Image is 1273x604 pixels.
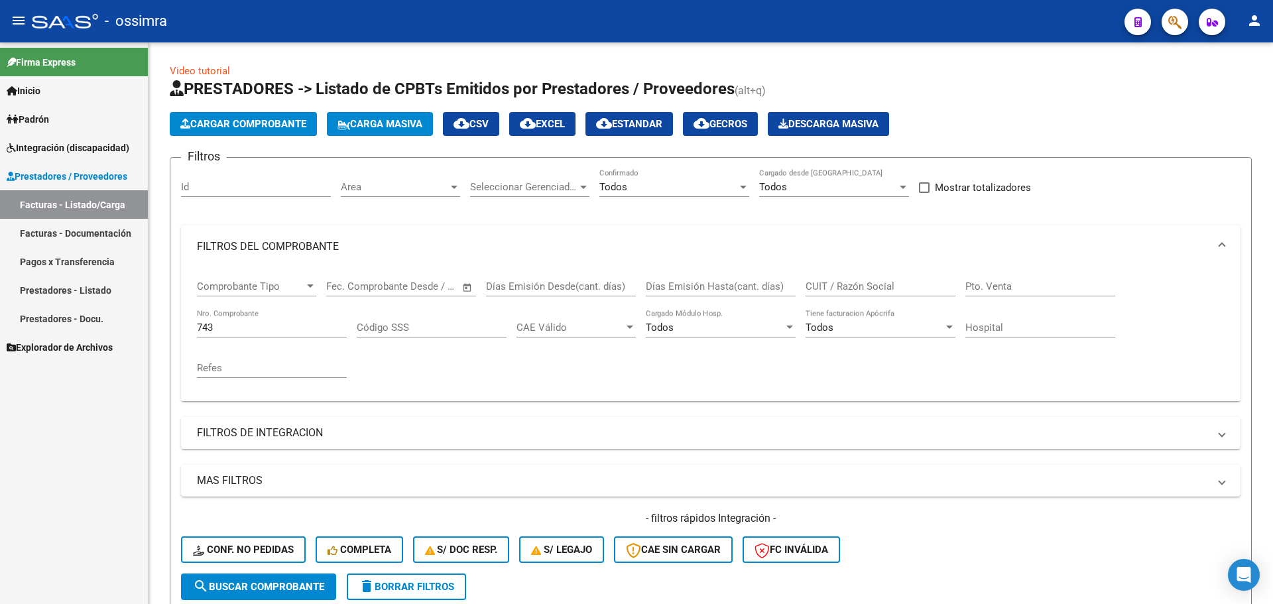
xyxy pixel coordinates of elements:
span: CAE SIN CARGAR [626,544,721,556]
span: Seleccionar Gerenciador [470,181,577,193]
a: Video tutorial [170,65,230,77]
mat-expansion-panel-header: FILTROS DEL COMPROBANTE [181,225,1241,268]
span: Estandar [596,118,662,130]
button: CAE SIN CARGAR [614,536,733,563]
span: Prestadores / Proveedores [7,169,127,184]
span: Comprobante Tipo [197,280,304,292]
button: CSV [443,112,499,136]
button: Borrar Filtros [347,574,466,600]
button: Completa [316,536,403,563]
mat-icon: cloud_download [454,115,469,131]
mat-icon: cloud_download [694,115,709,131]
button: Cargar Comprobante [170,112,317,136]
mat-icon: menu [11,13,27,29]
span: Todos [759,181,787,193]
mat-panel-title: MAS FILTROS [197,473,1209,488]
button: Gecros [683,112,758,136]
span: FC Inválida [755,544,828,556]
span: Todos [599,181,627,193]
span: - ossimra [105,7,167,36]
span: Firma Express [7,55,76,70]
button: Carga Masiva [327,112,433,136]
mat-icon: delete [359,578,375,594]
button: EXCEL [509,112,576,136]
span: Padrón [7,112,49,127]
button: Descarga Masiva [768,112,889,136]
span: Descarga Masiva [778,118,879,130]
button: Buscar Comprobante [181,574,336,600]
h3: Filtros [181,147,227,166]
span: EXCEL [520,118,565,130]
span: Gecros [694,118,747,130]
mat-expansion-panel-header: FILTROS DE INTEGRACION [181,417,1241,449]
span: Cargar Comprobante [180,118,306,130]
button: FC Inválida [743,536,840,563]
span: S/ legajo [531,544,592,556]
span: Integración (discapacidad) [7,141,129,155]
span: Area [341,181,448,193]
button: Open calendar [460,280,475,295]
span: PRESTADORES -> Listado de CPBTs Emitidos por Prestadores / Proveedores [170,80,735,98]
mat-expansion-panel-header: MAS FILTROS [181,465,1241,497]
span: CSV [454,118,489,130]
button: S/ legajo [519,536,604,563]
span: Mostrar totalizadores [935,180,1031,196]
button: Estandar [585,112,673,136]
mat-icon: cloud_download [520,115,536,131]
span: Explorador de Archivos [7,340,113,355]
input: Fecha fin [392,280,456,292]
span: Borrar Filtros [359,581,454,593]
span: Todos [646,322,674,333]
h4: - filtros rápidos Integración - [181,511,1241,526]
mat-panel-title: FILTROS DEL COMPROBANTE [197,239,1209,254]
span: CAE Válido [516,322,624,333]
span: Conf. no pedidas [193,544,294,556]
mat-icon: search [193,578,209,594]
span: Buscar Comprobante [193,581,324,593]
app-download-masive: Descarga masiva de comprobantes (adjuntos) [768,112,889,136]
mat-icon: person [1246,13,1262,29]
button: Conf. no pedidas [181,536,306,563]
span: Carga Masiva [337,118,422,130]
button: S/ Doc Resp. [413,536,510,563]
span: S/ Doc Resp. [425,544,498,556]
span: Inicio [7,84,40,98]
span: (alt+q) [735,84,766,97]
div: FILTROS DEL COMPROBANTE [181,268,1241,401]
div: Open Intercom Messenger [1228,559,1260,591]
mat-panel-title: FILTROS DE INTEGRACION [197,426,1209,440]
span: Completa [328,544,391,556]
input: Fecha inicio [326,280,380,292]
mat-icon: cloud_download [596,115,612,131]
span: Todos [806,322,833,333]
